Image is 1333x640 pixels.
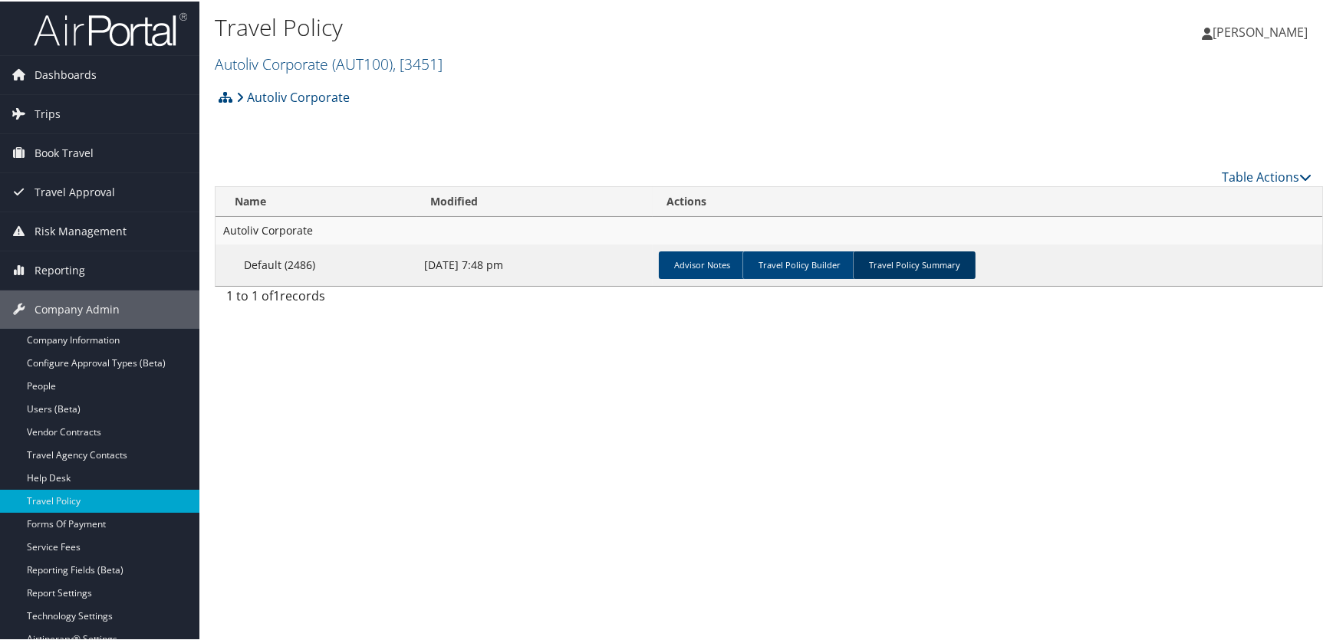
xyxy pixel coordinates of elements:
[1213,22,1308,39] span: [PERSON_NAME]
[35,172,115,210] span: Travel Approval
[853,250,976,277] a: Travel Policy Summary
[236,80,350,111] a: Autoliv Corporate
[659,250,745,277] a: Advisor Notes
[393,52,443,73] span: , [ 3451 ]
[35,94,61,132] span: Trips
[273,286,280,303] span: 1
[653,185,1322,215] th: Actions
[35,133,94,171] span: Book Travel
[332,52,393,73] span: ( AUT100 )
[215,52,443,73] a: Autoliv Corporate
[226,285,480,311] div: 1 to 1 of records
[1202,8,1323,54] a: [PERSON_NAME]
[35,211,127,249] span: Risk Management
[216,243,416,284] td: Default (2486)
[216,215,1322,243] td: Autoliv Corporate
[416,243,653,284] td: [DATE] 7:48 pm
[215,10,953,42] h1: Travel Policy
[34,10,187,46] img: airportal-logo.png
[35,54,97,93] span: Dashboards
[216,185,416,215] th: Name: activate to sort column ascending
[416,185,653,215] th: Modified: activate to sort column ascending
[742,250,856,277] a: Travel Policy Builder
[1222,167,1312,184] a: Table Actions
[35,289,120,327] span: Company Admin
[35,250,85,288] span: Reporting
